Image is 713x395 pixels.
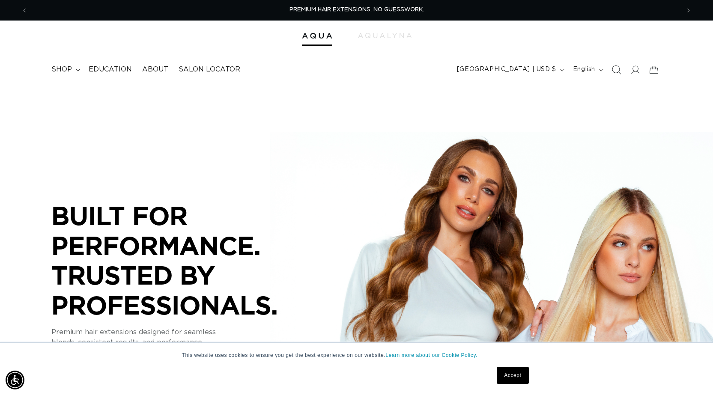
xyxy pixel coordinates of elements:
button: English [568,62,607,78]
a: Education [84,60,137,79]
span: shop [51,65,72,74]
summary: Search [607,60,626,79]
button: [GEOGRAPHIC_DATA] | USD $ [452,62,568,78]
span: PREMIUM HAIR EXTENSIONS. NO GUESSWORK. [289,7,424,12]
span: [GEOGRAPHIC_DATA] | USD $ [457,65,556,74]
button: Next announcement [679,2,698,18]
img: Aqua Hair Extensions [302,33,332,39]
a: About [137,60,173,79]
span: Education [89,65,132,74]
a: Accept [497,367,528,384]
span: English [573,65,595,74]
p: Premium hair extensions designed for seamless blends, consistent results, and performance you can... [51,327,308,358]
span: Salon Locator [179,65,240,74]
summary: shop [46,60,84,79]
div: Accessibility Menu [6,371,24,389]
p: This website uses cookies to ensure you get the best experience on our website. [182,351,531,359]
span: About [142,65,168,74]
a: Salon Locator [173,60,245,79]
button: Previous announcement [15,2,34,18]
p: BUILT FOR PERFORMANCE. TRUSTED BY PROFESSIONALS. [51,201,308,320]
a: Learn more about our Cookie Policy. [385,352,477,358]
img: aqualyna.com [358,33,412,38]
